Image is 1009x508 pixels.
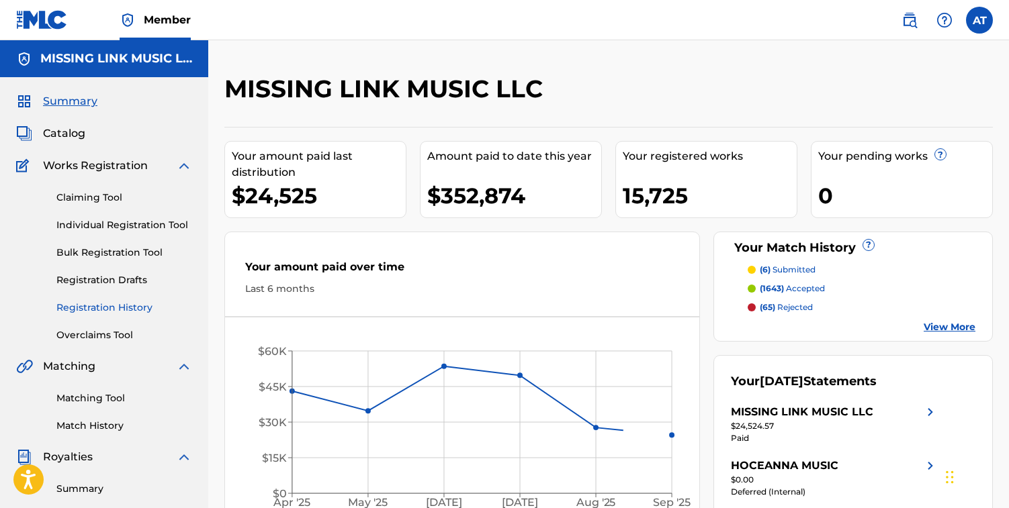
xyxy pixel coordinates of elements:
a: View More [924,320,975,334]
a: CatalogCatalog [16,125,85,142]
a: Overclaims Tool [56,328,192,342]
img: search [902,12,918,28]
tspan: $45K [259,380,287,393]
a: Claiming Tool [56,191,192,205]
img: Works Registration [16,158,34,174]
img: Summary [16,93,32,109]
span: (1643) [760,283,784,293]
div: Your amount paid over time [245,259,679,282]
div: 0 [818,181,992,211]
a: Individual Registration Tool [56,218,192,232]
a: Public Search [896,7,923,34]
div: Help [931,7,958,34]
img: right chevron icon [922,458,938,474]
span: Works Registration [43,158,148,174]
span: ? [935,149,946,160]
span: [DATE] [760,374,803,389]
h2: MISSING LINK MUSIC LLC [224,74,550,104]
img: Matching [16,358,33,374]
div: HOCEANNA MUSIC [731,458,838,474]
span: Matching [43,358,95,374]
div: Your Match History [731,239,976,257]
div: Deferred (Internal) [731,486,939,498]
img: Catalog [16,125,32,142]
div: $0.00 [731,474,939,486]
a: MISSING LINK MUSIC LLCright chevron icon$24,524.57Paid [731,404,939,444]
div: Paid [731,432,939,444]
img: right chevron icon [922,404,938,420]
span: Member [144,12,191,28]
a: HOCEANNA MUSICright chevron icon$0.00Deferred (Internal) [731,458,939,498]
a: Registration History [56,301,192,315]
div: $24,525 [232,181,406,211]
span: (6) [760,264,771,274]
div: Amount paid to date this year [427,148,601,164]
img: expand [176,158,192,174]
a: (6) submitted [748,264,976,276]
img: Royalties [16,449,32,465]
div: Your pending works [818,148,992,164]
div: $352,874 [427,181,601,211]
a: Registration Drafts [56,273,192,287]
div: 15,725 [623,181,797,211]
div: Drag [946,457,954,497]
div: Last 6 months [245,282,679,296]
tspan: $0 [273,487,287,500]
tspan: $30K [259,416,287,429]
span: ? [863,240,874,250]
img: Accounts [16,51,32,67]
img: Top Rightsholder [120,12,136,28]
span: Catalog [43,125,85,142]
a: (1643) accepted [748,283,976,295]
p: rejected [760,301,813,313]
a: SummarySummary [16,93,97,109]
img: MLC Logo [16,10,68,30]
a: Matching Tool [56,391,192,405]
tspan: $15K [262,452,287,464]
span: Royalties [43,449,93,465]
div: Your amount paid last distribution [232,148,406,181]
a: Summary [56,482,192,496]
div: MISSING LINK MUSIC LLC [731,404,873,420]
p: accepted [760,283,825,295]
div: Your Statements [731,372,877,391]
img: expand [176,449,192,465]
a: Match History [56,419,192,433]
a: (65) rejected [748,301,976,313]
tspan: $60K [258,345,287,358]
p: submitted [760,264,816,276]
span: Summary [43,93,97,109]
img: expand [176,358,192,374]
a: Bulk Registration Tool [56,246,192,260]
span: (65) [760,302,775,312]
div: $24,524.57 [731,420,939,432]
h5: MISSING LINK MUSIC LLC [40,51,192,66]
div: Your registered works [623,148,797,164]
div: User Menu [966,7,993,34]
iframe: Chat Widget [942,444,1009,508]
img: help [936,12,953,28]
